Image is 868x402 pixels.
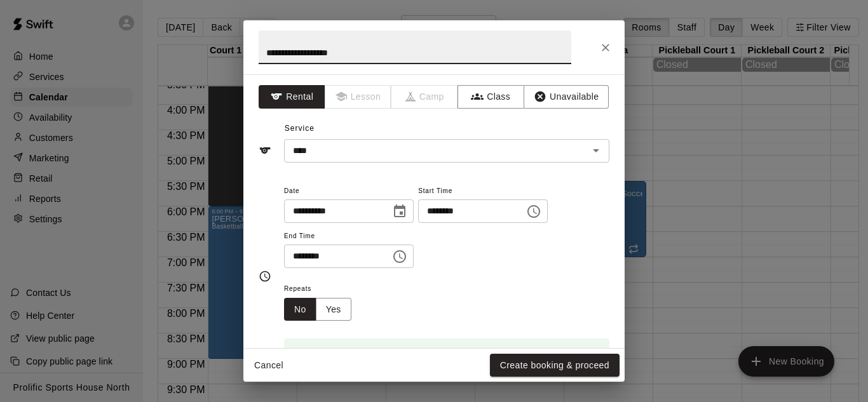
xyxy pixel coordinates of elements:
div: outlined button group [284,298,351,321]
button: Open [587,142,605,159]
button: Class [458,85,524,109]
button: Cancel [248,354,289,377]
span: Camps can only be created in the Services page [391,85,458,109]
button: Choose date, selected date is Oct 19, 2025 [387,199,412,224]
svg: Service [259,144,271,157]
button: Yes [316,298,351,321]
span: Date [284,183,414,200]
span: End Time [284,228,414,245]
button: Unavailable [524,85,609,109]
button: Rental [259,85,325,109]
button: Close [594,36,617,59]
button: Create booking & proceed [490,354,620,377]
span: Repeats [284,281,362,298]
div: Booking time is available [316,342,416,365]
button: No [284,298,316,321]
span: Lessons must be created in the Services page first [325,85,392,109]
span: Start Time [418,183,548,200]
span: Service [285,124,315,133]
button: Choose time, selected time is 9:00 PM [387,244,412,269]
button: Choose time, selected time is 7:30 PM [521,199,546,224]
svg: Timing [259,270,271,283]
